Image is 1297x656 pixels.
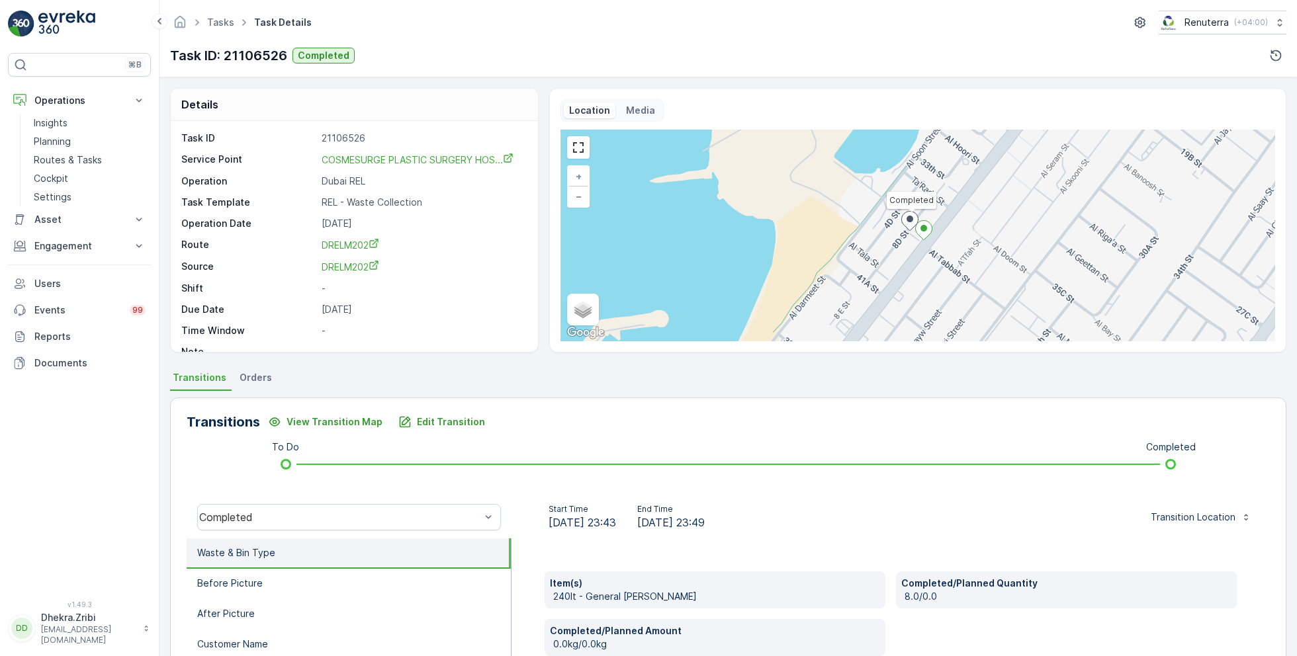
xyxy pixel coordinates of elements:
span: [DATE] 23:49 [637,514,705,530]
span: COSMESURGE PLASTIC SURGERY HOS... [322,154,514,165]
p: ( +04:00 ) [1234,17,1268,28]
p: - [322,324,524,337]
p: Due Date [181,303,316,316]
p: Users [34,277,146,290]
a: Layers [568,295,598,324]
p: 21106526 [322,132,524,145]
p: Settings [34,190,71,204]
p: Reports [34,330,146,343]
button: DDDhekra.Zribi[EMAIL_ADDRESS][DOMAIN_NAME] [8,611,151,645]
button: Edit Transition [390,411,493,432]
p: 8.0/0.0 [905,590,1231,603]
a: Documents [8,350,151,376]
p: ⌘B [128,60,142,70]
p: Planning [34,135,71,148]
p: Start Time [549,504,616,514]
p: Note [181,345,316,358]
p: [DATE] [322,217,524,230]
p: Waste & Bin Type [197,546,275,559]
p: - [322,345,524,358]
p: Routes & Tasks [34,153,102,167]
p: Route [181,238,316,252]
button: Transition Location [1143,507,1259,528]
span: DRELM202 [322,239,379,251]
a: Routes & Tasks [28,151,151,169]
p: Dhekra.Zribi [41,611,136,624]
p: Transitions [187,412,260,432]
p: Media [626,104,655,117]
button: Asset [8,206,151,233]
a: Settings [28,188,151,206]
p: Completed/Planned Amount [550,624,880,637]
a: Tasks [207,17,234,28]
p: Completed [1146,440,1196,454]
a: Events99 [8,297,151,323]
a: Users [8,270,151,297]
p: Edit Transition [417,415,485,429]
span: DRELM202 [322,261,379,272]
p: Documents [34,356,146,370]
p: Completed [298,49,349,62]
a: Zoom Out [568,186,588,206]
a: COSMESURGE PLASTIC SURGERY HOS... [322,153,514,166]
p: Time Window [181,324,316,337]
img: Screenshot_2024-07-26_at_13.33.01.png [1159,15,1179,30]
p: View Transition Map [287,415,382,429]
a: Cockpit [28,169,151,188]
p: Details [181,97,218,112]
p: Task ID [181,132,316,145]
button: Engagement [8,233,151,259]
button: Operations [8,87,151,114]
button: Completed [292,48,355,63]
a: View Fullscreen [568,138,588,157]
span: Task Details [251,16,314,29]
a: Insights [28,114,151,132]
span: + [576,171,582,182]
p: 0.0kg/0.0kg [553,637,880,651]
span: − [576,190,582,202]
div: DD [11,618,32,639]
p: Shift [181,282,316,295]
div: Completed [199,511,480,523]
p: REL - Waste Collection [322,196,524,209]
a: Planning [28,132,151,151]
p: Operations [34,94,124,107]
p: Location [569,104,610,117]
button: Renuterra(+04:00) [1159,11,1286,34]
img: logo [8,11,34,37]
p: Task ID: 21106526 [170,46,287,65]
p: Operation Date [181,217,316,230]
a: Zoom In [568,167,588,186]
p: 240lt - General [PERSON_NAME] [553,590,880,603]
span: Transitions [173,371,226,384]
img: logo_light-DOdMpM7g.png [38,11,95,37]
p: Completed/Planned Quantity [901,577,1231,590]
p: Renuterra [1185,16,1229,29]
a: DRELM202 [322,238,524,252]
p: - [322,282,524,295]
a: DRELM202 [322,260,524,274]
p: End Time [637,504,705,514]
p: After Picture [197,607,255,620]
p: Task Template [181,196,316,209]
p: Before Picture [197,577,263,590]
p: Transition Location [1151,511,1235,524]
span: [DATE] 23:43 [549,514,616,530]
a: Open this area in Google Maps (opens a new window) [564,324,607,341]
p: To Do [272,440,299,454]
p: Operation [181,175,316,188]
p: Source [181,260,316,274]
p: Customer Name [197,637,268,651]
img: Google [564,324,607,341]
p: [EMAIL_ADDRESS][DOMAIN_NAME] [41,624,136,645]
p: Events [34,304,122,317]
p: Engagement [34,239,124,253]
p: 99 [132,305,143,315]
p: Service Point [181,153,316,167]
button: View Transition Map [260,411,390,432]
p: [DATE] [322,303,524,316]
p: Dubai REL [322,175,524,188]
p: Cockpit [34,172,68,185]
p: Insights [34,116,67,130]
a: Reports [8,323,151,350]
